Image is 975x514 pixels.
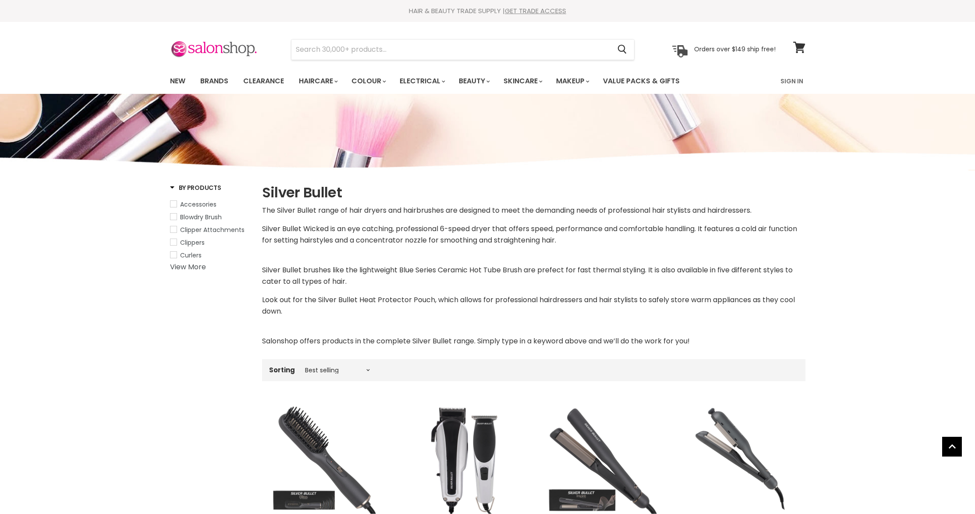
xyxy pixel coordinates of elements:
button: Search [611,39,634,60]
div: Silver Bullet Wicked is an eye catching, professional 6-speed dryer that offers speed, performanc... [262,205,805,347]
a: Makeup [550,72,595,90]
ul: Main menu [163,68,731,94]
h3: By Products [170,183,221,192]
a: Value Packs & Gifts [596,72,686,90]
a: Blowdry Brush [170,212,251,222]
a: GET TRADE ACCESS [505,6,566,15]
a: Curlers [170,250,251,260]
nav: Main [159,68,816,94]
a: View More [170,262,206,272]
span: Clippers [180,238,205,247]
a: Clearance [237,72,291,90]
a: Colour [345,72,391,90]
img: Silver Bullet Ocean Waves 4 In 1 Adjustable Waver [685,402,797,514]
a: Clipper Attachments [170,225,251,235]
h1: Silver Bullet [262,183,805,202]
label: Sorting [269,366,295,374]
img: Silver Bullet Inspire Deep Waver [547,402,659,514]
p: Orders over $149 ship free! [694,45,776,53]
a: Sign In [775,72,808,90]
div: HAIR & BEAUTY TRADE SUPPLY | [159,7,816,15]
form: Product [291,39,635,60]
a: Electrical [393,72,450,90]
span: Clipper Attachments [180,225,245,234]
a: Skincare [497,72,548,90]
a: Accessories [170,200,251,209]
a: New [163,72,192,90]
a: Brands [194,72,235,90]
img: Silver Bullet Bliss 2-in-1 Styling Brush [271,402,383,514]
span: Blowdry Brush [180,213,222,221]
span: Accessories [180,200,216,209]
img: Silver Bullet Dynamic Duo Hair Trimmer and Clipper Set [409,402,521,514]
p: Salonshop offers products in the complete Silver Bullet range. Simply type in a keyword above and... [262,336,805,347]
a: Haircare [292,72,343,90]
a: Beauty [452,72,495,90]
p: The Silver Bullet range of hair dryers and hairbrushes are designed to meet the demanding needs o... [262,205,805,216]
a: Clippers [170,238,251,247]
input: Search [291,39,611,60]
p: Silver Bullet brushes like the lightweight Blue Series Ceramic Hot Tube Brush are prefect for fas... [262,264,805,287]
span: Curlers [180,251,202,260]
